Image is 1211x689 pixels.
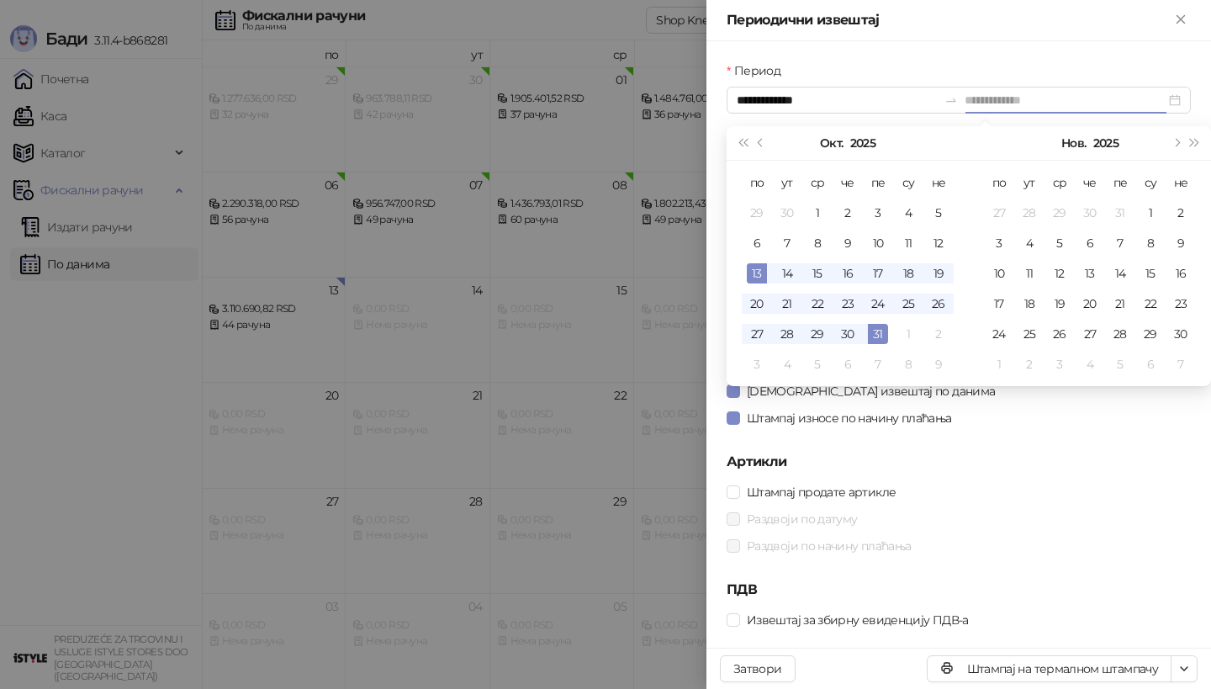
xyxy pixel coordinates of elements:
[893,198,923,228] td: 2025-10-04
[928,233,949,253] div: 12
[772,319,802,349] td: 2025-10-28
[802,319,833,349] td: 2025-10-29
[944,93,958,107] span: to
[984,167,1014,198] th: по
[1135,289,1166,319] td: 2025-11-22
[1019,203,1039,223] div: 28
[727,452,1191,472] h5: Артикли
[807,324,828,344] div: 29
[740,382,1002,400] span: [DEMOGRAPHIC_DATA] извештај по данима
[1135,319,1166,349] td: 2025-11-29
[838,294,858,314] div: 23
[1044,258,1075,289] td: 2025-11-12
[923,228,954,258] td: 2025-10-12
[1050,263,1070,284] div: 12
[923,167,954,198] th: не
[1186,126,1204,160] button: Следећа година (Control + right)
[1075,228,1105,258] td: 2025-11-06
[833,167,863,198] th: че
[807,294,828,314] div: 22
[1105,289,1135,319] td: 2025-11-21
[1093,126,1118,160] button: Изабери годину
[747,263,767,284] div: 13
[1135,349,1166,379] td: 2025-12-06
[747,324,767,344] div: 27
[1171,324,1191,344] div: 30
[1171,233,1191,253] div: 9
[1014,228,1044,258] td: 2025-11-04
[742,289,772,319] td: 2025-10-20
[1075,198,1105,228] td: 2025-10-30
[893,319,923,349] td: 2025-11-01
[893,167,923,198] th: су
[752,126,770,160] button: Претходни месец (PageUp)
[898,324,918,344] div: 1
[727,580,1191,600] h5: ПДВ
[1105,258,1135,289] td: 2025-11-14
[928,294,949,314] div: 26
[807,233,828,253] div: 8
[1044,319,1075,349] td: 2025-11-26
[833,198,863,228] td: 2025-10-02
[1166,349,1196,379] td: 2025-12-07
[1014,349,1044,379] td: 2025-12-02
[984,319,1014,349] td: 2025-11-24
[737,91,938,109] input: Период
[807,354,828,374] div: 5
[1019,263,1039,284] div: 11
[1140,354,1161,374] div: 6
[833,319,863,349] td: 2025-10-30
[923,319,954,349] td: 2025-11-02
[1080,294,1100,314] div: 20
[898,203,918,223] div: 4
[850,126,875,160] button: Изабери годину
[820,126,843,160] button: Изабери месец
[838,263,858,284] div: 16
[1171,10,1191,30] button: Close
[747,354,767,374] div: 3
[802,258,833,289] td: 2025-10-15
[742,258,772,289] td: 2025-10-13
[802,289,833,319] td: 2025-10-22
[1140,294,1161,314] div: 22
[898,354,918,374] div: 8
[898,233,918,253] div: 11
[868,354,888,374] div: 7
[1014,289,1044,319] td: 2025-11-18
[928,354,949,374] div: 9
[863,349,893,379] td: 2025-11-07
[747,233,767,253] div: 6
[1140,203,1161,223] div: 1
[742,228,772,258] td: 2025-10-06
[740,510,864,528] span: Раздвоји по датуму
[1061,126,1086,160] button: Изабери месец
[1044,289,1075,319] td: 2025-11-19
[984,349,1014,379] td: 2025-12-01
[989,263,1009,284] div: 10
[863,258,893,289] td: 2025-10-17
[1171,203,1191,223] div: 2
[1135,198,1166,228] td: 2025-11-01
[928,263,949,284] div: 19
[833,258,863,289] td: 2025-10-16
[802,198,833,228] td: 2025-10-01
[740,483,902,501] span: Штампај продате артикле
[1080,354,1100,374] div: 4
[742,319,772,349] td: 2025-10-27
[1019,324,1039,344] div: 25
[1110,203,1130,223] div: 31
[772,167,802,198] th: ут
[777,233,797,253] div: 7
[923,198,954,228] td: 2025-10-05
[893,349,923,379] td: 2025-11-08
[1166,198,1196,228] td: 2025-11-02
[1110,294,1130,314] div: 21
[1019,294,1039,314] div: 18
[1050,354,1070,374] div: 3
[868,263,888,284] div: 17
[802,167,833,198] th: ср
[1166,319,1196,349] td: 2025-11-30
[1105,198,1135,228] td: 2025-10-31
[838,203,858,223] div: 2
[1171,294,1191,314] div: 23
